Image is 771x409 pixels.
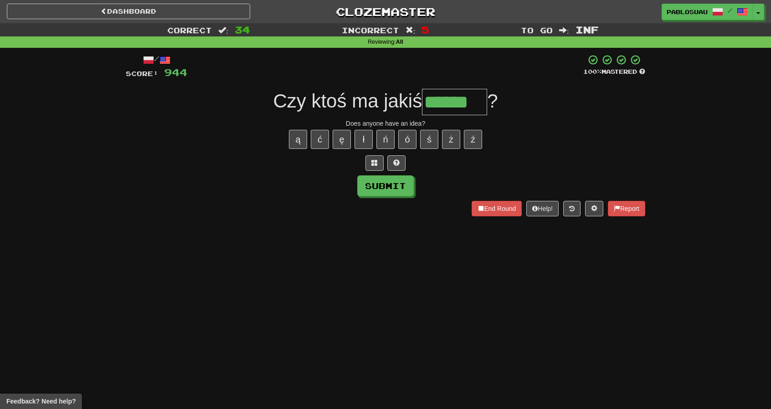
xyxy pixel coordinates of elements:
button: ź [464,130,482,149]
span: Incorrect [342,26,399,35]
button: Single letter hint - you only get 1 per sentence and score half the points! alt+h [387,155,406,171]
span: 944 [164,66,187,78]
span: To go [521,26,553,35]
button: End Round [472,201,522,216]
span: Inf [576,24,599,35]
span: Correct [167,26,212,35]
a: Dashboard [7,4,250,19]
span: / [728,7,732,14]
strong: All [396,39,403,45]
button: Help! [526,201,559,216]
button: ń [376,130,395,149]
button: Submit [357,175,414,196]
button: ż [442,130,460,149]
span: 34 [235,24,250,35]
span: 5 [421,24,429,35]
div: Does anyone have an idea? [126,119,645,128]
span: Czy ktoś ma jakiś [273,90,422,112]
button: Report [608,201,645,216]
div: Mastered [583,68,645,76]
span: pablosuau [667,8,708,16]
button: ł [355,130,373,149]
span: Open feedback widget [6,397,76,406]
span: : [406,26,416,34]
button: ó [398,130,416,149]
a: Clozemaster [264,4,507,20]
div: / [126,54,187,66]
span: : [559,26,569,34]
span: ? [487,90,498,112]
span: 100 % [583,68,601,75]
span: : [218,26,228,34]
button: ą [289,130,307,149]
button: ś [420,130,438,149]
button: ę [333,130,351,149]
button: Round history (alt+y) [563,201,581,216]
span: Score: [126,70,159,77]
a: pablosuau / [662,4,753,20]
button: Switch sentence to multiple choice alt+p [365,155,384,171]
button: ć [311,130,329,149]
